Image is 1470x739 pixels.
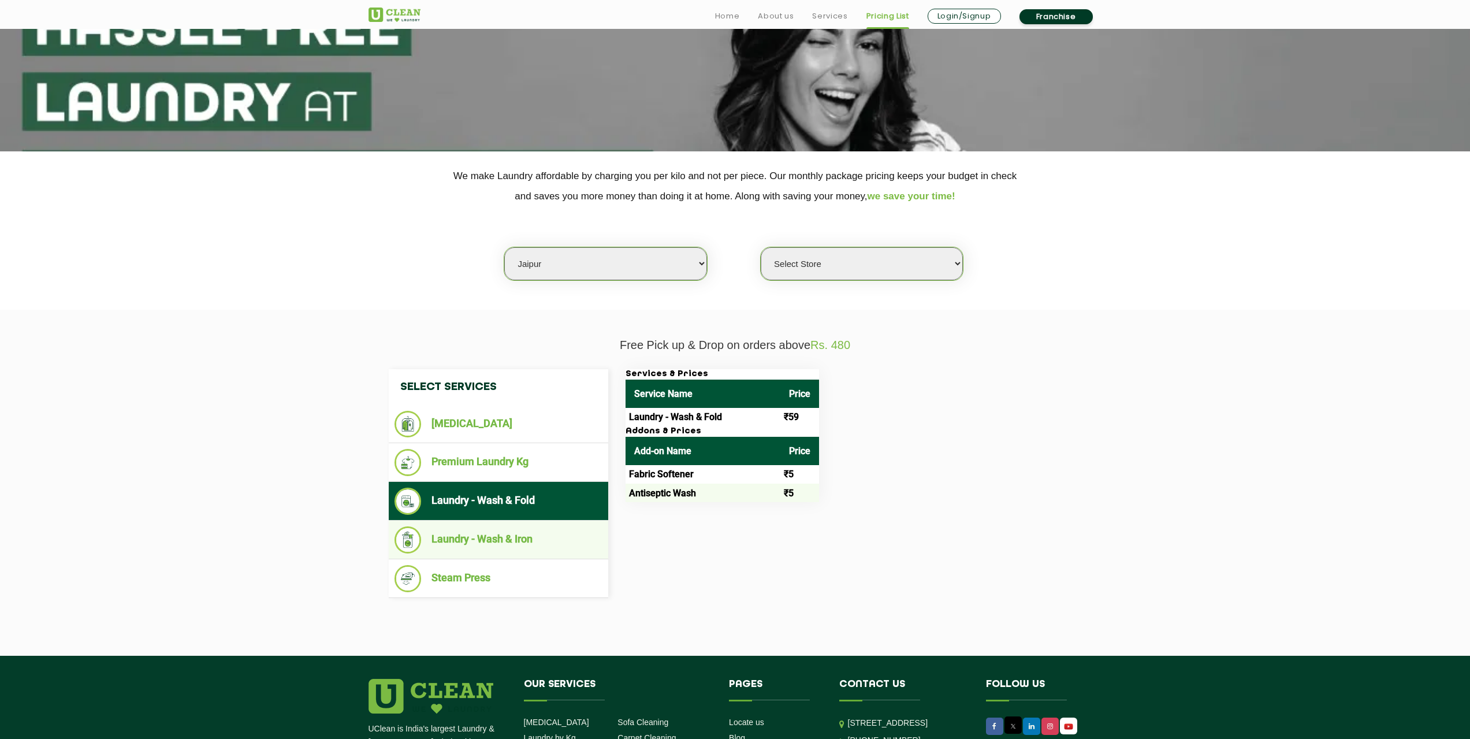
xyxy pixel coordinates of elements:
[780,484,819,502] td: ₹5
[810,339,850,351] span: Rs. 480
[866,9,909,23] a: Pricing List
[780,408,819,426] td: ₹59
[839,679,969,701] h4: Contact us
[369,8,420,22] img: UClean Laundry and Dry Cleaning
[369,166,1102,206] p: We make Laundry affordable by charging you per kilo and not per piece. Our monthly package pricin...
[395,488,422,515] img: Laundry - Wash & Fold
[626,408,780,426] td: Laundry - Wash & Fold
[986,679,1088,701] h4: Follow us
[868,191,955,202] span: we save your time!
[848,716,969,730] p: [STREET_ADDRESS]
[524,718,589,727] a: [MEDICAL_DATA]
[928,9,1001,24] a: Login/Signup
[395,449,602,476] li: Premium Laundry Kg
[812,9,847,23] a: Services
[617,718,668,727] a: Sofa Cleaning
[395,565,602,592] li: Steam Press
[715,9,740,23] a: Home
[1061,721,1076,733] img: UClean Laundry and Dry Cleaning
[369,339,1102,352] p: Free Pick up & Drop on orders above
[626,426,819,437] h3: Addons & Prices
[395,411,602,437] li: [MEDICAL_DATA]
[395,526,422,554] img: Laundry - Wash & Iron
[395,565,422,592] img: Steam Press
[729,718,764,727] a: Locate us
[389,369,608,405] h4: Select Services
[780,380,819,408] th: Price
[626,484,780,502] td: Antiseptic Wash
[780,437,819,465] th: Price
[395,526,602,554] li: Laundry - Wash & Iron
[626,465,780,484] td: Fabric Softener
[395,449,422,476] img: Premium Laundry Kg
[626,380,780,408] th: Service Name
[395,488,602,515] li: Laundry - Wash & Fold
[729,679,822,701] h4: Pages
[758,9,794,23] a: About us
[395,411,422,437] img: Dry Cleaning
[626,369,819,380] h3: Services & Prices
[524,679,712,701] h4: Our Services
[780,465,819,484] td: ₹5
[1019,9,1093,24] a: Franchise
[369,679,493,714] img: logo.png
[626,437,780,465] th: Add-on Name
